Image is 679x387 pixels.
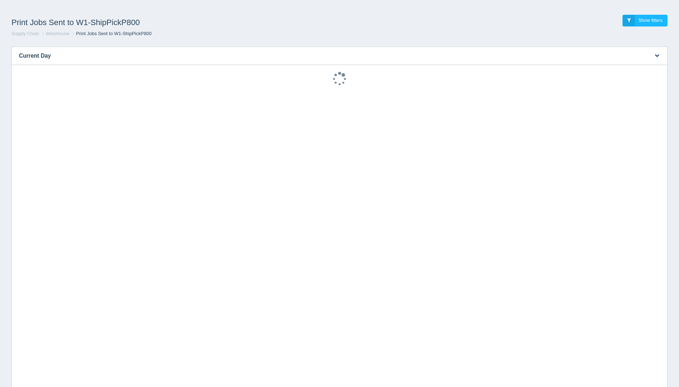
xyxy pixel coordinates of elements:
[11,31,39,36] a: Supply Chain
[11,15,340,30] h1: Print Jobs Sent to W1-ShipPickP800
[71,30,152,37] li: Print Jobs Sent to W1-ShipPickP800
[639,18,663,23] span: Show filters
[622,15,668,27] a: Show filters
[12,47,645,65] h3: Current Day
[46,31,69,36] a: Warehouse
